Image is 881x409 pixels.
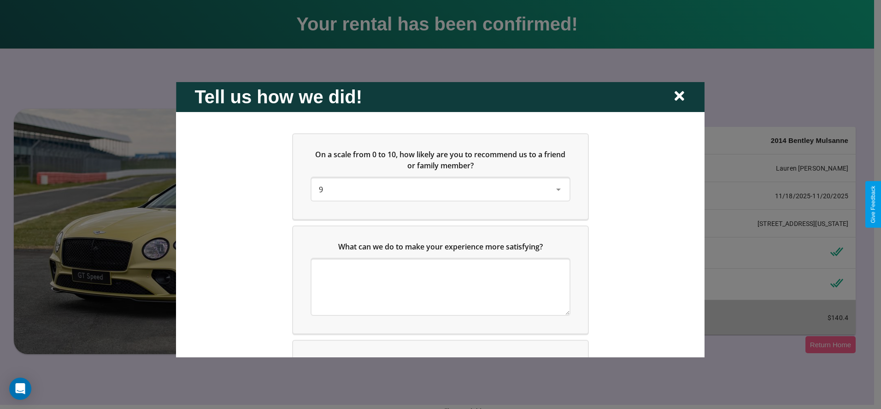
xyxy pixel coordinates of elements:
[338,241,543,251] span: What can we do to make your experience more satisfying?
[311,178,570,200] div: On a scale from 0 to 10, how likely are you to recommend us to a friend or family member?
[293,134,588,219] div: On a scale from 0 to 10, how likely are you to recommend us to a friend or family member?
[311,148,570,171] h5: On a scale from 0 to 10, how likely are you to recommend us to a friend or family member?
[319,184,323,194] span: 9
[321,356,554,366] span: Which of the following features do you value the most in a vehicle?
[316,149,568,170] span: On a scale from 0 to 10, how likely are you to recommend us to a friend or family member?
[9,378,31,400] div: Open Intercom Messenger
[194,86,362,107] h2: Tell us how we did!
[870,186,876,223] div: Give Feedback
